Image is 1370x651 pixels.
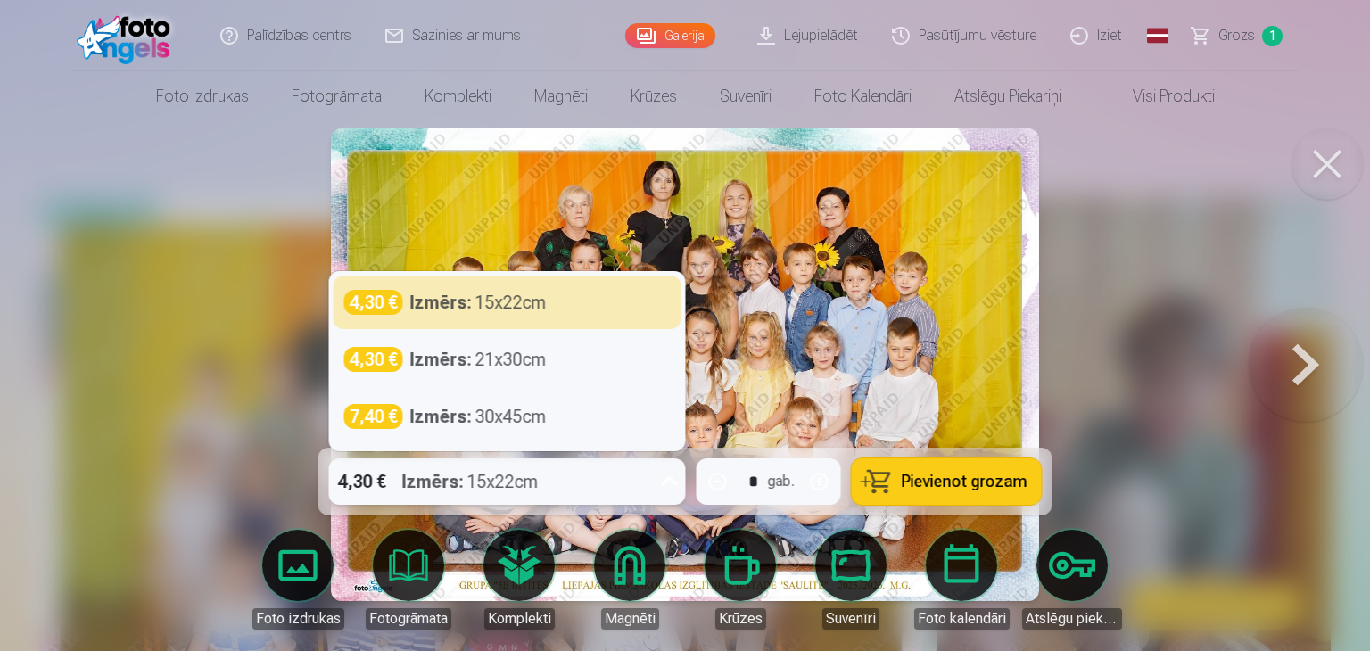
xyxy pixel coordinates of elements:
[601,608,659,630] div: Magnēti
[580,530,680,630] a: Magnēti
[822,608,879,630] div: Suvenīri
[359,530,458,630] a: Fotogrāmata
[912,530,1011,630] a: Foto kalendāri
[469,530,569,630] a: Komplekti
[914,608,1010,630] div: Foto kalendāri
[690,530,790,630] a: Krūzes
[1262,26,1283,46] span: 1
[410,404,547,429] div: 30x45cm
[410,347,547,372] div: 21x30cm
[366,608,451,630] div: Fotogrāmata
[402,469,464,494] strong: Izmērs :
[801,530,901,630] a: Suvenīri
[329,458,395,505] div: 4,30 €
[1218,25,1255,46] span: Grozs
[852,458,1042,505] button: Pievienot grozam
[344,347,403,372] div: 4,30 €
[1022,608,1122,630] div: Atslēgu piekariņi
[344,404,403,429] div: 7,40 €
[698,71,793,121] a: Suvenīri
[270,71,403,121] a: Fotogrāmata
[793,71,933,121] a: Foto kalendāri
[77,7,179,64] img: /fa1
[513,71,609,121] a: Magnēti
[1022,530,1122,630] a: Atslēgu piekariņi
[1083,71,1236,121] a: Visi produkti
[609,71,698,121] a: Krūzes
[715,608,766,630] div: Krūzes
[135,71,270,121] a: Foto izdrukas
[252,608,344,630] div: Foto izdrukas
[402,458,539,505] div: 15x22cm
[344,290,403,315] div: 4,30 €
[484,608,555,630] div: Komplekti
[410,404,472,429] strong: Izmērs :
[410,347,472,372] strong: Izmērs :
[410,290,472,315] strong: Izmērs :
[410,290,547,315] div: 15x22cm
[933,71,1083,121] a: Atslēgu piekariņi
[625,23,715,48] a: Galerija
[902,474,1027,490] span: Pievienot grozam
[248,530,348,630] a: Foto izdrukas
[403,71,513,121] a: Komplekti
[768,471,795,492] div: gab.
